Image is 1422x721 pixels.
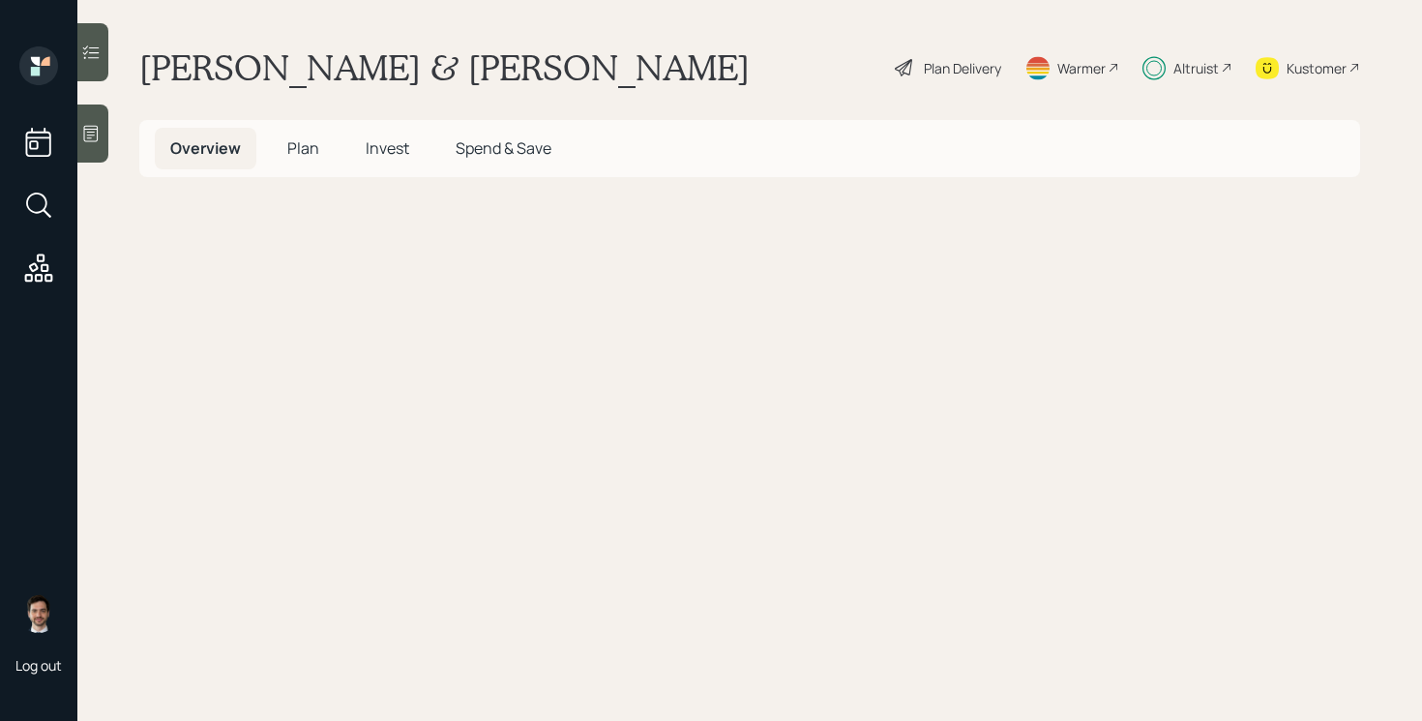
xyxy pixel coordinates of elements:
div: Kustomer [1287,58,1347,78]
span: Plan [287,137,319,159]
div: Altruist [1173,58,1219,78]
div: Log out [15,656,62,675]
span: Overview [170,137,241,159]
span: Invest [366,137,409,159]
div: Plan Delivery [924,58,1001,78]
div: Warmer [1057,58,1106,78]
span: Spend & Save [456,137,551,159]
img: jonah-coleman-headshot.png [19,594,58,633]
h1: [PERSON_NAME] & [PERSON_NAME] [139,46,750,89]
